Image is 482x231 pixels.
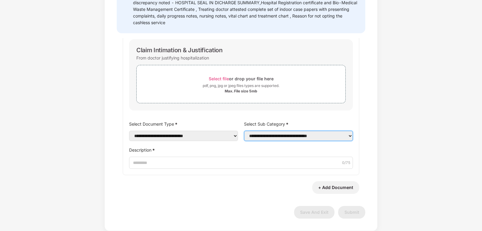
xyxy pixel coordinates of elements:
label: Select Sub Category [244,120,353,128]
label: Description [129,146,353,154]
div: Claim Intimation & Justification [136,47,223,54]
div: Max. File size 5mb [225,89,257,94]
span: Select fileor drop your file herepdf, png, jpg or jpeg files types are supported.Max. File size 5mb [137,70,345,98]
div: pdf, png, jpg or jpeg files types are supported. [203,83,279,89]
span: Save And Exit [300,210,328,215]
span: Select file [209,76,229,81]
label: Select Document Type [129,120,238,128]
div: From doctor justifying hospitalization [136,54,209,62]
button: Submit [338,206,365,219]
span: Submit [344,210,359,215]
button: Save And Exit [294,206,335,219]
div: or drop your file here [209,75,274,83]
span: 0 /75 [342,160,350,166]
button: + Add Document [312,181,359,194]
